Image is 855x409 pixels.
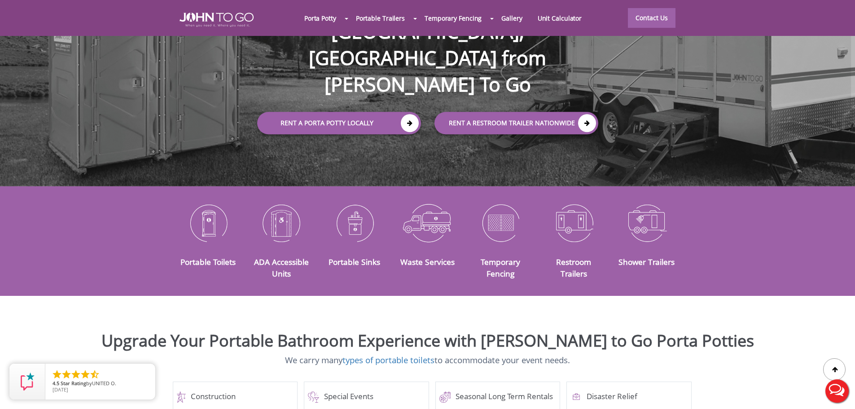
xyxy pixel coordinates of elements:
li:  [52,369,62,380]
button: Live Chat [819,373,855,409]
img: Waste-Services-icon_N.png [398,199,457,246]
img: Shower-Trailers-icon_N.png [617,199,677,246]
a: Construction [177,391,294,403]
a: Portable Trailers [348,9,412,28]
a: Seasonal Long Term Rentals [439,391,556,403]
span: [DATE] [53,386,68,393]
a: Contact Us [628,8,675,28]
a: Porta Potty [297,9,344,28]
span: Star Rating [61,380,86,387]
a: Rent a Porta Potty Locally [257,112,421,134]
li:  [89,369,100,380]
a: ADA Accessible Units [254,256,309,279]
a: Restroom Trailers [556,256,591,279]
img: JOHN to go [180,13,254,27]
img: Restroom-Trailers-icon_N.png [544,199,604,246]
img: Temporary-Fencing-cion_N.png [471,199,531,246]
a: Temporary Fencing [417,9,489,28]
a: Portable Toilets [180,256,236,267]
a: Gallery [494,9,530,28]
a: Special Events [308,391,425,403]
p: We carry many to accommodate your event needs. [7,354,848,366]
h2: Upgrade Your Portable Bathroom Experience with [PERSON_NAME] to Go Porta Potties [7,332,848,350]
span: by [53,381,148,387]
a: Unit Calculator [530,9,590,28]
a: Portable Sinks [329,256,380,267]
li:  [80,369,91,380]
li:  [70,369,81,380]
a: Temporary Fencing [481,256,520,279]
h4: Disaster Relief [570,391,687,403]
a: Shower Trailers [618,256,675,267]
a: Waste Services [400,256,455,267]
img: ADA-Accessible-Units-icon_N.png [251,199,311,246]
img: Review Rating [18,373,36,391]
span: UNITED O. [92,380,116,387]
span: 4.5 [53,380,59,387]
a: rent a RESTROOM TRAILER Nationwide [434,112,598,134]
img: Portable-Toilets-icon_N.png [179,199,238,246]
a: types of portable toilets [342,354,434,365]
li:  [61,369,72,380]
img: Portable-Sinks-icon_N.png [324,199,384,246]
